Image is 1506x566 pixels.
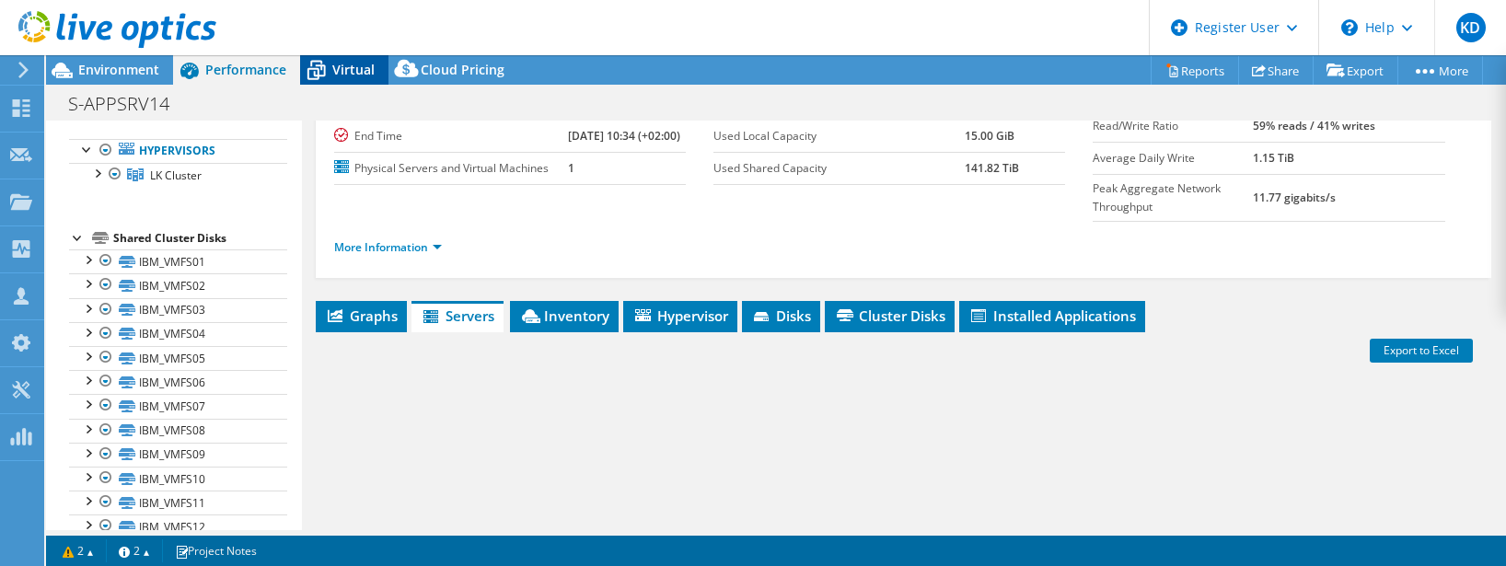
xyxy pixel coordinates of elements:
label: Peak Aggregate Network Throughput [1093,179,1253,216]
a: IBM_VMFS11 [69,491,287,514]
b: 59% reads / 41% writes [1253,118,1375,133]
a: IBM_VMFS06 [69,370,287,394]
a: Export [1313,56,1398,85]
b: 1 [568,160,574,176]
span: Installed Applications [968,306,1136,325]
a: Reports [1151,56,1239,85]
a: IBM_VMFS04 [69,322,287,346]
label: Read/Write Ratio [1093,117,1253,135]
label: Used Shared Capacity [713,159,965,178]
a: IBM_VMFS08 [69,419,287,443]
b: 15.00 GiB [965,128,1014,144]
span: LK Cluster [150,167,202,183]
a: IBM_VMFS07 [69,394,287,418]
span: Cluster Disks [834,306,945,325]
a: Export to Excel [1370,339,1473,363]
span: Hypervisor [632,306,728,325]
a: 2 [50,539,107,562]
span: Performance [205,61,286,78]
a: IBM_VMFS10 [69,467,287,491]
span: Virtual [332,61,375,78]
span: Environment [78,61,159,78]
a: IBM_VMFS12 [69,514,287,538]
b: [DATE] 10:34 (+02:00) [568,128,680,144]
svg: \n [1341,19,1358,36]
span: Inventory [519,306,609,325]
a: Hypervisors [69,139,287,163]
h1: S-APPSRV14 [60,94,198,114]
a: IBM_VMFS01 [69,249,287,273]
a: IBM_VMFS09 [69,443,287,467]
b: 1.15 TiB [1253,150,1294,166]
label: Physical Servers and Virtual Machines [334,159,569,178]
a: 2 [106,539,163,562]
a: Share [1238,56,1314,85]
a: IBM_VMFS02 [69,273,287,297]
span: KD [1456,13,1486,42]
label: Used Local Capacity [713,127,965,145]
div: Shared Cluster Disks [113,227,287,249]
label: Average Daily Write [1093,149,1253,167]
label: End Time [334,127,569,145]
a: IBM_VMFS05 [69,346,287,370]
b: 11.77 gigabits/s [1253,190,1336,205]
b: 141.82 TiB [965,160,1019,176]
a: Project Notes [162,539,270,562]
span: Servers [421,306,494,325]
a: More [1397,56,1483,85]
a: IBM_VMFS03 [69,298,287,322]
a: LK Cluster [69,163,287,187]
a: More Information [334,239,442,255]
span: Disks [751,306,811,325]
span: Graphs [325,306,398,325]
span: Cloud Pricing [421,61,504,78]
